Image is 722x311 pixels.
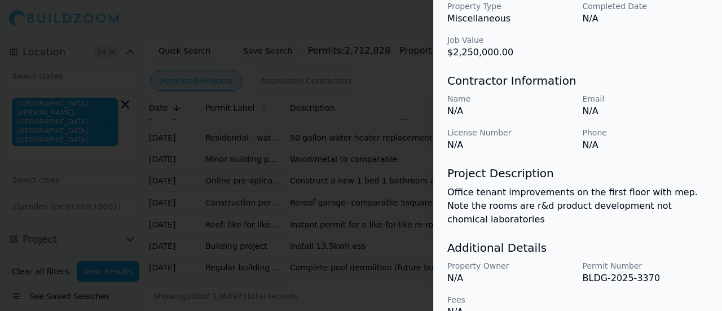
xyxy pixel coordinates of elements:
p: Property Owner [447,260,574,271]
h3: Additional Details [447,240,708,256]
h3: Contractor Information [447,73,708,89]
p: N/A [583,104,709,118]
p: Name [447,93,574,104]
p: Fees [447,294,574,305]
p: Miscellaneous [447,12,574,25]
p: Completed Date [583,1,709,12]
p: N/A [583,138,709,152]
p: Phone [583,127,709,138]
p: $2,250,000.00 [447,46,574,59]
p: BLDG-2025-3370 [583,271,709,285]
p: N/A [447,104,574,118]
p: Email [583,93,709,104]
p: Job Value [447,34,574,46]
p: N/A [447,138,574,152]
p: Office tenant improvements on the first floor with mep. Note the rooms are r&d product developmen... [447,186,708,226]
p: Permit Number [583,260,709,271]
p: Property Type [447,1,574,12]
h3: Project Description [447,165,708,181]
p: N/A [447,271,574,285]
p: License Number [447,127,574,138]
p: N/A [583,12,709,25]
